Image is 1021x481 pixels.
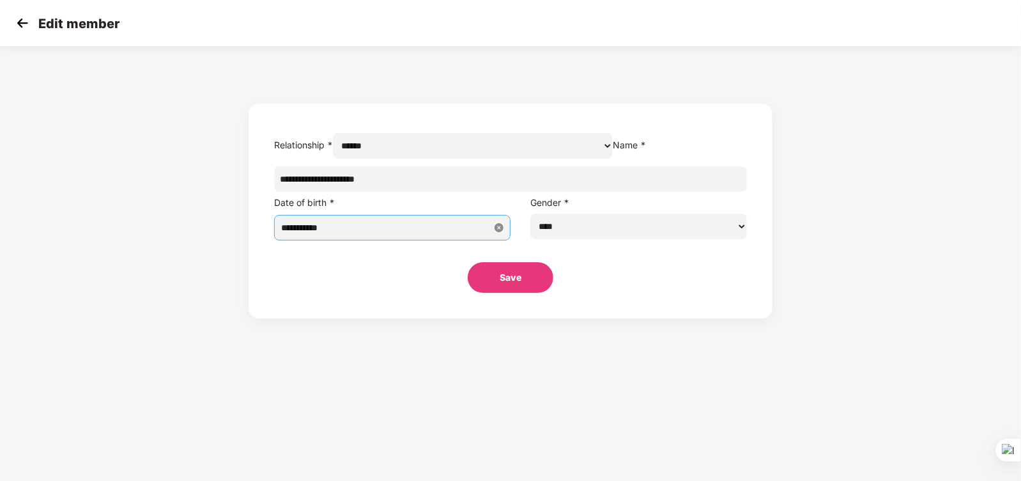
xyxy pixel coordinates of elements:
[495,223,503,232] span: close-circle
[613,139,646,150] label: Name *
[38,16,119,31] p: Edit member
[13,13,32,33] img: svg+xml;base64,PHN2ZyB4bWxucz0iaHR0cDovL3d3dy53My5vcmcvMjAwMC9zdmciIHdpZHRoPSIzMCIgaGVpZ2h0PSIzMC...
[274,139,333,150] label: Relationship *
[530,197,569,208] label: Gender *
[468,262,553,293] button: Save
[274,197,335,208] label: Date of birth *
